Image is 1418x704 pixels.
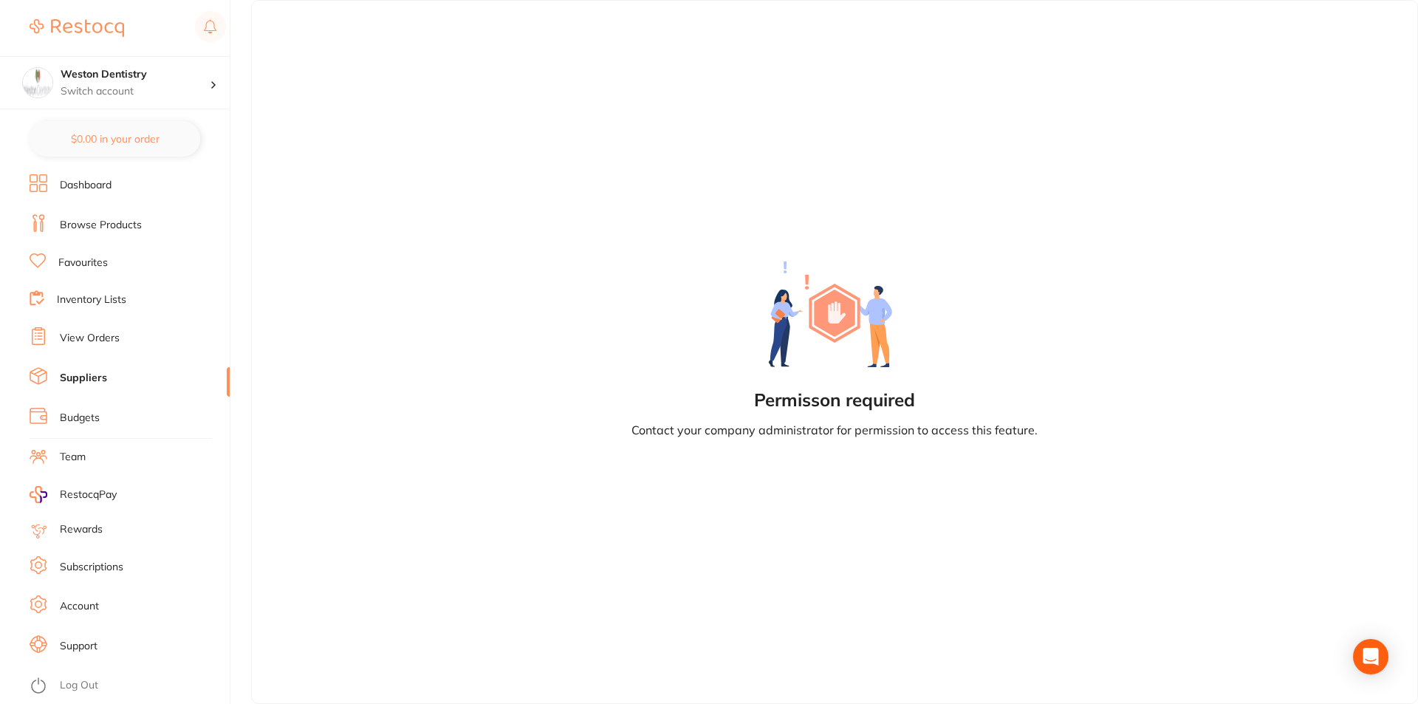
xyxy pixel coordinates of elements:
[60,639,97,654] a: Support
[60,560,123,575] a: Subscriptions
[60,178,112,193] a: Dashboard
[1353,639,1388,674] div: Open Intercom Messenger
[754,390,915,411] h2: Permisson required
[631,422,1038,438] p: Contact your company administrator for permission to access this feature.
[30,486,47,503] img: RestocqPay
[60,331,120,346] a: View Orders
[60,218,142,233] a: Browse Products
[61,67,210,82] h4: Weston Dentistry
[58,256,108,270] a: Favourites
[57,293,126,307] a: Inventory Lists
[30,11,124,45] a: Restocq Logo
[60,599,99,614] a: Account
[30,121,200,157] button: $0.00 in your order
[60,488,117,502] span: RestocqPay
[60,678,98,693] a: Log Out
[60,522,103,537] a: Rewards
[30,486,117,503] a: RestocqPay
[30,19,124,37] img: Restocq Logo
[60,450,86,465] a: Team
[23,68,52,98] img: Weston Dentistry
[60,371,107,386] a: Suppliers
[60,411,100,426] a: Budgets
[61,84,210,99] p: Switch account
[30,674,225,698] button: Log Out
